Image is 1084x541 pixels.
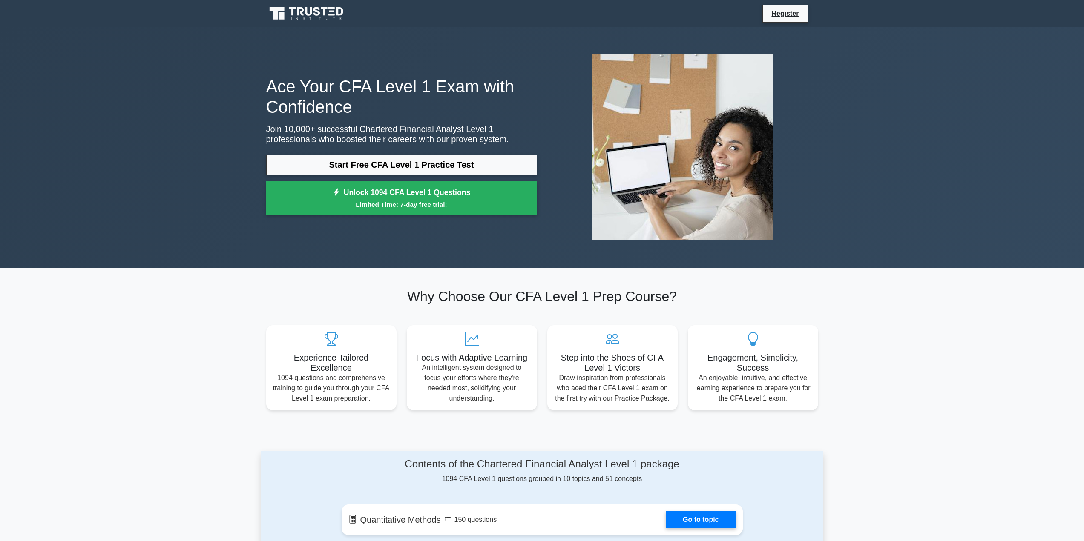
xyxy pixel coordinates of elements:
[266,288,818,304] h2: Why Choose Our CFA Level 1 Prep Course?
[554,373,671,404] p: Draw inspiration from professionals who aced their CFA Level 1 exam on the first try with our Pra...
[266,155,537,175] a: Start Free CFA Level 1 Practice Test
[342,458,743,470] h4: Contents of the Chartered Financial Analyst Level 1 package
[266,124,537,144] p: Join 10,000+ successful Chartered Financial Analyst Level 1 professionals who boosted their caree...
[273,373,390,404] p: 1094 questions and comprehensive training to guide you through your CFA Level 1 exam preparation.
[342,458,743,484] div: 1094 CFA Level 1 questions grouped in 10 topics and 51 concepts
[554,352,671,373] h5: Step into the Shoes of CFA Level 1 Victors
[277,200,526,209] small: Limited Time: 7-day free trial!
[266,76,537,117] h1: Ace Your CFA Level 1 Exam with Confidence
[414,352,530,363] h5: Focus with Adaptive Learning
[695,352,811,373] h5: Engagement, Simplicity, Success
[266,181,537,215] a: Unlock 1094 CFA Level 1 QuestionsLimited Time: 7-day free trial!
[766,8,804,19] a: Register
[666,511,736,528] a: Go to topic
[695,373,811,404] p: An enjoyable, intuitive, and effective learning experience to prepare you for the CFA Level 1 exam.
[414,363,530,404] p: An intelligent system designed to focus your efforts where they're needed most, solidifying your ...
[273,352,390,373] h5: Experience Tailored Excellence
